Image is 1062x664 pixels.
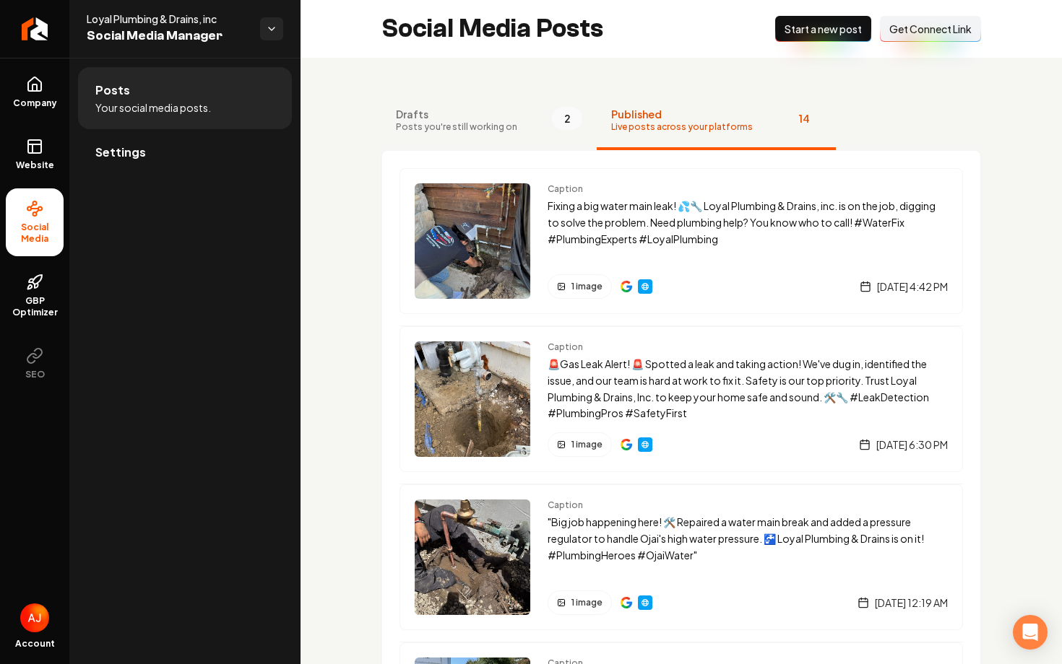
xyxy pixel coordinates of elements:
[381,92,981,150] nav: Tabs
[889,22,972,36] span: Get Connect Link
[877,279,948,294] span: [DATE] 4:42 PM
[638,595,652,610] a: Website
[6,295,64,318] span: GBP Optimizer
[639,439,651,450] img: Website
[611,121,753,133] span: Live posts across your platforms
[6,64,64,121] a: Company
[639,597,651,608] img: Website
[400,484,963,630] a: Post previewCaption"Big job happening here! 🛠️ Repaired a water main break and added a pressure r...
[621,597,632,608] a: View on Google Business Profile
[6,126,64,183] a: Website
[87,26,249,46] span: Social Media Manager
[621,281,632,292] a: View on Google Business Profile
[638,279,652,294] a: Website
[571,281,603,292] span: 1 image
[548,356,948,421] p: 🚨Gas Leak Alert! 🚨 Spotted a leak and taking action! We've dug in, identified the issue, and our ...
[87,12,249,26] span: Loyal Plumbing & Drains, inc
[95,82,130,99] span: Posts
[396,107,517,121] span: Drafts
[415,183,530,299] img: Post preview
[415,341,530,457] img: Post preview
[775,16,871,42] button: Start a new post
[396,121,517,133] span: Posts you're still working on
[415,499,530,615] img: Post preview
[621,597,632,608] img: Google
[548,183,948,195] span: Caption
[875,595,948,610] span: [DATE] 12:19 AM
[400,326,963,472] a: Post previewCaption🚨Gas Leak Alert! 🚨 Spotted a leak and taking action! We've dug in, identified ...
[548,514,948,563] p: "Big job happening here! 🛠️ Repaired a water main break and added a pressure regulator to handle ...
[381,92,597,150] button: DraftsPosts you're still working on2
[880,16,981,42] button: Get Connect Link
[10,160,60,171] span: Website
[6,262,64,330] a: GBP Optimizer
[571,439,603,450] span: 1 image
[597,92,836,150] button: PublishedLive posts across your platforms14
[552,107,582,130] span: 2
[787,107,821,130] span: 14
[1013,615,1048,650] div: Open Intercom Messenger
[621,439,632,450] a: View on Google Business Profile
[621,281,632,292] img: Google
[785,22,862,36] span: Start a new post
[20,603,49,632] button: Open user button
[20,369,51,380] span: SEO
[6,336,64,392] button: SEO
[621,439,632,450] img: Google
[95,144,146,161] span: Settings
[876,437,948,452] span: [DATE] 6:30 PM
[95,100,211,115] span: Your social media posts.
[571,597,603,608] span: 1 image
[381,14,603,43] h2: Social Media Posts
[78,129,292,175] a: Settings
[638,437,652,452] a: Website
[15,638,55,650] span: Account
[400,168,963,314] a: Post previewCaptionFixing a big water main leak! 💦🔧 Loyal Plumbing & Drains, inc. is on the job, ...
[548,499,948,511] span: Caption
[20,603,49,632] img: Austin Jellison
[639,281,651,292] img: Website
[548,198,948,247] p: Fixing a big water main leak! 💦🔧 Loyal Plumbing & Drains, inc. is on the job, digging to solve th...
[611,107,753,121] span: Published
[7,97,63,109] span: Company
[22,17,48,40] img: Rebolt Logo
[6,222,64,245] span: Social Media
[548,341,948,353] span: Caption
